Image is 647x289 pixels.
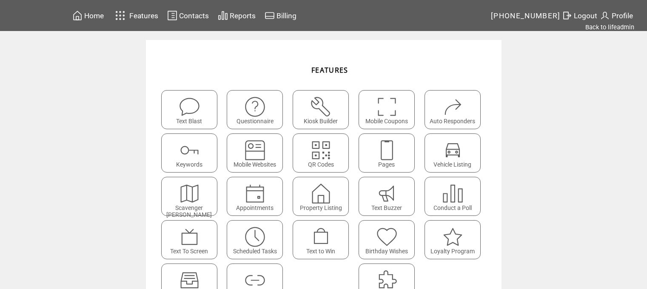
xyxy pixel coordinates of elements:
a: Appointments [227,177,288,216]
a: Questionnaire [227,90,288,129]
a: Conduct a Poll [425,177,486,216]
span: Contacts [179,11,209,20]
span: Appointments [236,204,274,211]
img: scheduled-tasks.svg [244,226,266,248]
a: Profile [599,9,634,22]
span: Features [129,11,158,20]
a: Keywords [161,133,223,173]
span: Billing [276,11,296,20]
a: Pages [359,133,420,173]
a: Auto Responders [425,90,486,129]
a: Text to Win [293,220,354,259]
a: Loyalty Program [425,220,486,259]
img: features.svg [113,8,128,23]
span: Keywords [176,161,202,168]
a: Property Listing [293,177,354,216]
span: Scheduled Tasks [233,248,277,255]
span: Vehicle Listing [433,161,471,168]
span: Conduct a Poll [433,204,472,211]
a: Vehicle Listing [425,133,486,173]
img: exit.svg [562,10,572,21]
a: Birthday Wishes [359,220,420,259]
a: Text Blast [161,90,223,129]
span: Mobile Coupons [365,118,408,125]
a: Text To Screen [161,220,223,259]
span: Loyalty Program [430,248,475,255]
span: [PHONE_NUMBER] [491,11,561,20]
span: Reports [230,11,256,20]
span: Text To Screen [170,248,208,255]
span: Text Blast [176,118,202,125]
a: QR Codes [293,133,354,173]
a: Text Buzzer [359,177,420,216]
img: keywords.svg [178,139,201,161]
span: Profile [612,11,633,20]
span: Mobile Websites [234,161,276,168]
img: coupons.svg [376,96,398,118]
img: qr.svg [310,139,332,161]
a: Kiosk Builder [293,90,354,129]
a: Logout [561,9,599,22]
img: vehicle-listing.svg [442,139,464,161]
a: Reports [217,9,257,22]
span: Questionnaire [237,118,274,125]
span: Birthday Wishes [365,248,408,255]
span: Scavenger [PERSON_NAME] [166,204,212,218]
span: QR Codes [308,161,334,168]
a: Mobile Coupons [359,90,420,129]
span: FEATURES [311,65,348,75]
a: Contacts [166,9,210,22]
img: text-to-screen.svg [178,226,201,248]
img: birthday-wishes.svg [376,226,398,248]
img: home.svg [72,10,83,21]
span: Home [84,11,104,20]
img: creidtcard.svg [265,10,275,21]
img: poll.svg [442,182,464,205]
a: Features [111,7,160,24]
a: Scheduled Tasks [227,220,288,259]
img: text-buzzer.svg [376,182,398,205]
span: Pages [378,161,395,168]
a: Billing [263,9,298,22]
a: Back to lifeadmin [585,23,634,31]
img: loyalty-program.svg [442,226,464,248]
img: scavenger.svg [178,182,201,205]
img: chart.svg [218,10,228,21]
img: mobile-websites.svg [244,139,266,161]
img: property-listing.svg [310,182,332,205]
img: tool%201.svg [310,96,332,118]
a: Home [71,9,105,22]
img: landing-pages.svg [376,139,398,161]
span: Logout [574,11,597,20]
img: auto-responders.svg [442,96,464,118]
img: profile.svg [600,10,610,21]
span: Text Buzzer [371,204,402,211]
span: Property Listing [300,204,342,211]
img: text-to-win.svg [310,226,332,248]
span: Text to Win [306,248,335,255]
img: contacts.svg [167,10,177,21]
span: Auto Responders [430,118,475,125]
img: text-blast.svg [178,96,201,118]
a: Scavenger [PERSON_NAME] [161,177,223,216]
img: questionnaire.svg [244,96,266,118]
img: appointments.svg [244,182,266,205]
a: Mobile Websites [227,133,288,173]
span: Kiosk Builder [304,118,338,125]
